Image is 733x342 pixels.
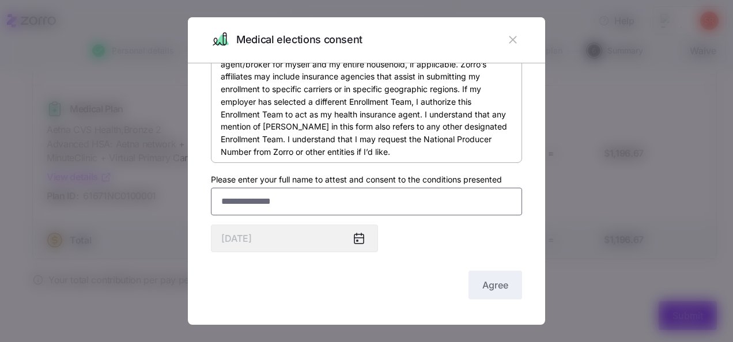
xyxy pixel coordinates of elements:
[236,32,362,48] span: Medical elections consent
[211,225,378,252] input: MM/DD/YYYY
[482,278,508,292] span: Agree
[221,45,512,158] p: 1. I authorize Zorro or any of its affiliates to serve as my health insurance agent/broker for my...
[468,271,522,299] button: Agree
[211,173,502,186] label: Please enter your full name to attest and consent to the conditions presented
